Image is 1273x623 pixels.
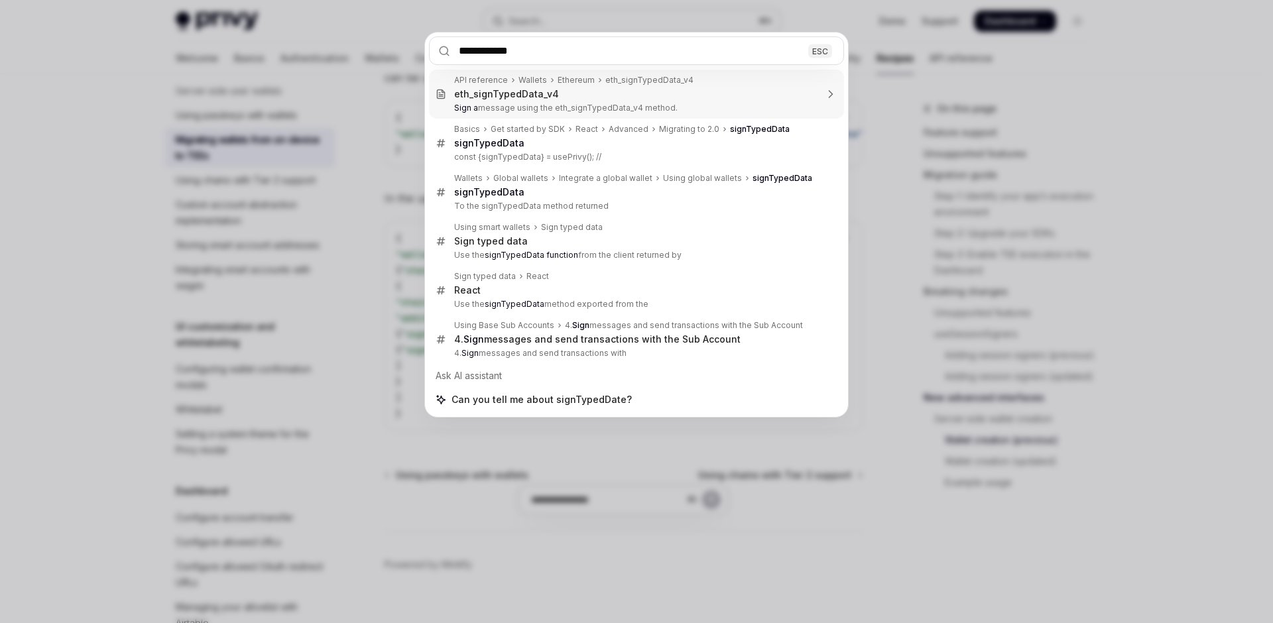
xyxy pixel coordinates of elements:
[454,103,478,113] b: Sign a
[491,124,565,135] div: Get started by SDK
[572,320,589,330] b: Sign
[463,333,484,345] b: Sign
[565,320,803,331] div: 4. messages and send transactions with the Sub Account
[526,271,549,282] div: React
[454,333,741,345] div: 4. messages and send transactions with the Sub Account
[454,186,524,198] b: signTypedData
[454,88,559,100] div: eth_signTypedData_v4
[454,271,516,282] div: Sign typed data
[454,75,508,85] div: API reference
[559,173,652,184] div: Integrate a global wallet
[730,124,790,134] b: signTypedData
[454,173,483,184] div: Wallets
[576,124,598,135] div: React
[485,250,578,260] b: signTypedData function
[454,320,554,331] div: Using Base Sub Accounts
[753,173,812,183] b: signTypedData
[454,152,816,162] p: const {signTypedData} = usePrivy(); //
[659,124,719,135] div: Migrating to 2.0
[605,75,694,85] div: eth_signTypedData_v4
[485,299,544,309] b: signTypedData
[452,393,632,406] span: Can you tell me about signTypedDate?
[518,75,547,85] div: Wallets
[454,222,530,233] div: Using smart wallets
[454,235,528,247] div: Sign typed data
[454,250,816,260] p: Use the from the client returned by
[454,348,816,359] p: 4. messages and send transactions with
[808,44,832,58] div: ESC
[461,348,479,358] b: Sign
[663,173,742,184] div: Using global wallets
[541,222,603,233] div: Sign typed data
[558,75,595,85] div: Ethereum
[454,284,481,296] div: React
[609,124,648,135] div: Advanced
[454,103,816,113] p: message using the eth_signTypedData_v4 method.
[454,124,480,135] div: Basics
[454,137,524,148] b: signTypedData
[493,173,548,184] div: Global wallets
[429,364,844,388] div: Ask AI assistant
[454,299,816,310] p: Use the method exported from the
[454,201,816,211] p: To the signTypedData method returned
